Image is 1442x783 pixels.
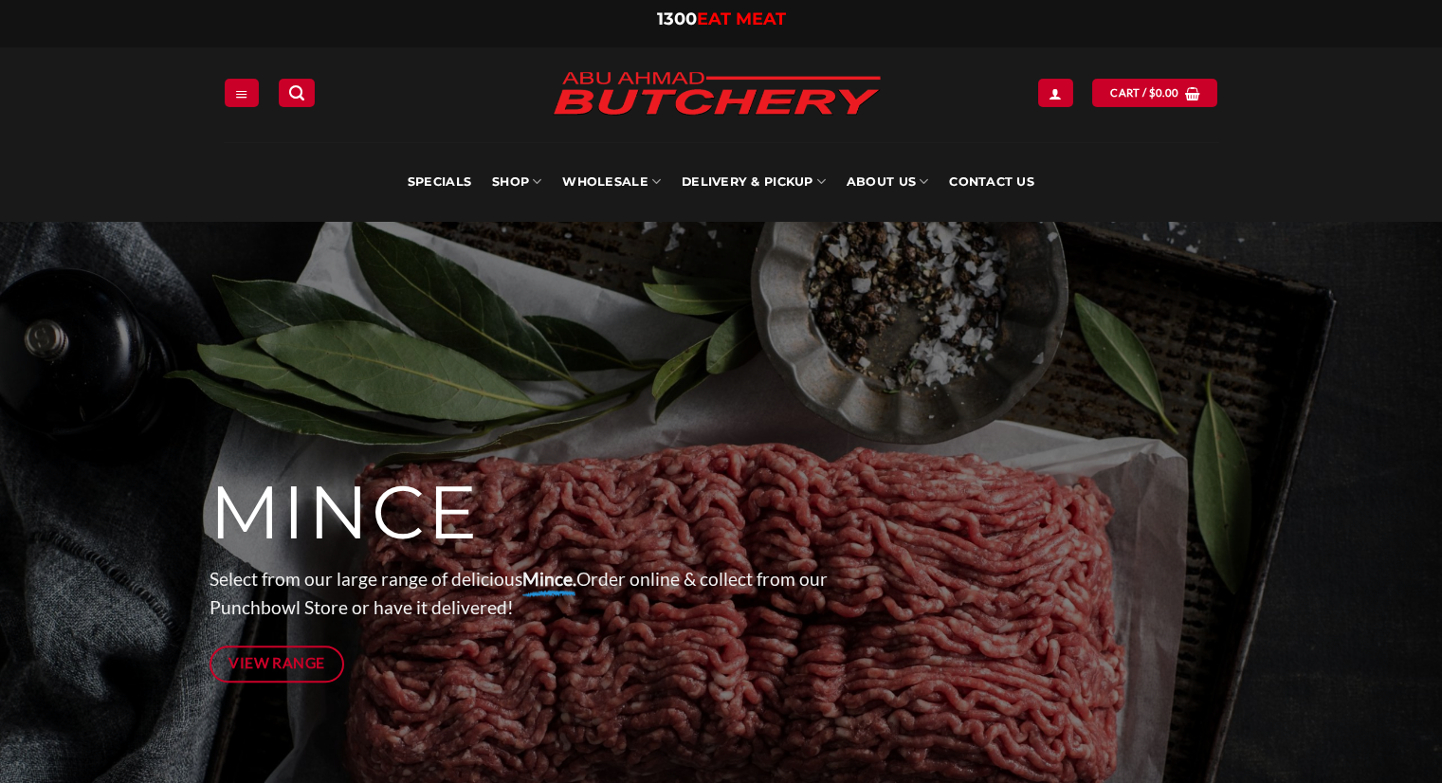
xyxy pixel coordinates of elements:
[408,142,471,222] a: Specials
[1110,84,1178,101] span: Cart /
[1149,84,1156,101] span: $
[228,651,325,675] span: View Range
[697,9,786,29] span: EAT MEAT
[537,59,897,131] img: Abu Ahmad Butchery
[682,142,826,222] a: Delivery & Pickup
[562,142,661,222] a: Wholesale
[657,9,786,29] a: 1300EAT MEAT
[225,79,259,106] a: Menu
[210,568,828,619] span: Select from our large range of delicious Order online & collect from our Punchbowl Store or have ...
[949,142,1034,222] a: Contact Us
[657,9,697,29] span: 1300
[1149,86,1179,99] bdi: 0.00
[492,142,541,222] a: SHOP
[1038,79,1072,106] a: Login
[210,467,480,558] span: MINCE
[210,646,345,683] a: View Range
[1092,79,1217,106] a: View cart
[847,142,928,222] a: About Us
[279,79,315,106] a: Search
[522,568,576,590] strong: Mince.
